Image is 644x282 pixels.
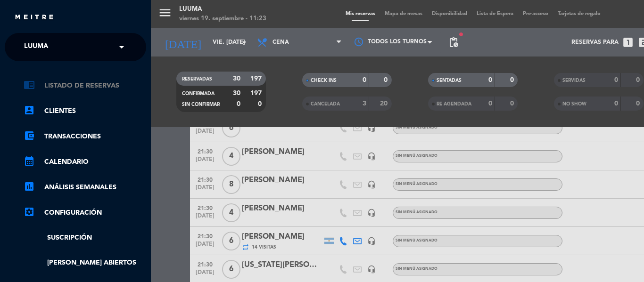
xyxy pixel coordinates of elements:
i: assessment [24,181,35,192]
i: account_box [24,105,35,116]
i: calendar_month [24,155,35,167]
i: chrome_reader_mode [24,79,35,90]
a: Suscripción [24,233,146,243]
i: settings_applications [24,206,35,218]
a: account_balance_walletTransacciones [24,131,146,142]
i: account_balance_wallet [24,130,35,141]
img: MEITRE [14,14,54,21]
a: Configuración [24,207,146,218]
span: Luuma [24,37,48,57]
a: assessmentANÁLISIS SEMANALES [24,182,146,193]
a: chrome_reader_modeListado de Reservas [24,80,146,91]
a: account_boxClientes [24,105,146,117]
a: calendar_monthCalendario [24,156,146,168]
a: [PERSON_NAME] abiertos [24,258,146,268]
